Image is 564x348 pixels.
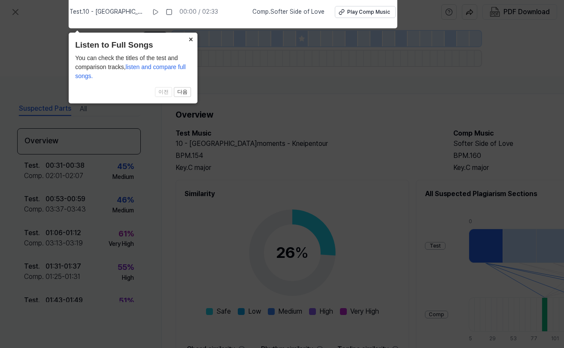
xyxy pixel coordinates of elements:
div: You can check the titles of the test and comparison tracks, [75,54,191,81]
span: listen and compare full songs. [75,64,186,79]
header: Listen to Full Songs [75,39,191,51]
button: 다음 [174,87,191,97]
span: Comp . Softer Side of Love [252,8,324,16]
button: Close [184,33,197,45]
div: 00:00 / 02:33 [179,8,218,16]
span: Test . 10 - [GEOGRAPHIC_DATA]moments - Kneipentour [70,8,145,16]
button: Play Comp Music [335,6,396,18]
div: Play Comp Music [347,9,390,16]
